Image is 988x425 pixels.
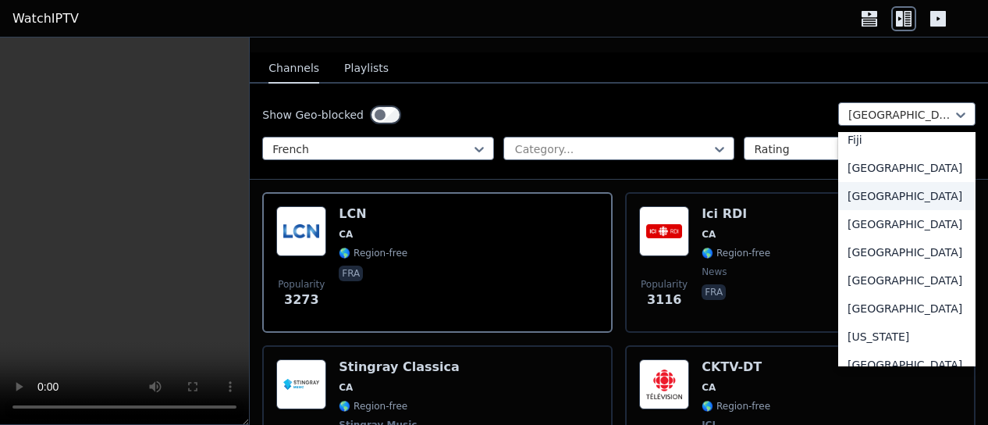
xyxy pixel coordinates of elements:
span: Popularity [641,278,688,291]
div: [US_STATE] [838,323,976,351]
img: Stingray Classica [276,359,326,409]
a: WatchIPTV [12,9,79,28]
span: 🌎 Region-free [702,400,770,412]
span: 3116 [647,291,682,309]
span: 3273 [284,291,319,309]
span: CA [339,381,353,394]
p: fra [702,284,726,300]
h6: Ici RDI [702,206,770,222]
div: [GEOGRAPHIC_DATA] [838,154,976,182]
div: [GEOGRAPHIC_DATA] [838,210,976,238]
div: [GEOGRAPHIC_DATA] [838,351,976,379]
span: CA [702,381,716,394]
h6: LCN [339,206,407,222]
div: [GEOGRAPHIC_DATA] [838,238,976,266]
span: CA [339,228,353,241]
h6: Stingray Classica [339,359,460,375]
span: CA [702,228,716,241]
div: [GEOGRAPHIC_DATA] [838,266,976,295]
span: Popularity [278,278,325,291]
span: news [702,266,727,278]
img: CKTV-DT [639,359,689,409]
span: 🌎 Region-free [339,247,407,259]
span: 🌎 Region-free [339,400,407,412]
label: Show Geo-blocked [262,107,364,123]
div: [GEOGRAPHIC_DATA] [838,295,976,323]
img: Ici RDI [639,206,689,256]
button: Channels [268,54,319,84]
span: 🌎 Region-free [702,247,770,259]
div: [GEOGRAPHIC_DATA] [838,182,976,210]
h6: CKTV-DT [702,359,770,375]
img: LCN [276,206,326,256]
div: Fiji [838,126,976,154]
button: Playlists [344,54,389,84]
p: fra [339,266,363,281]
